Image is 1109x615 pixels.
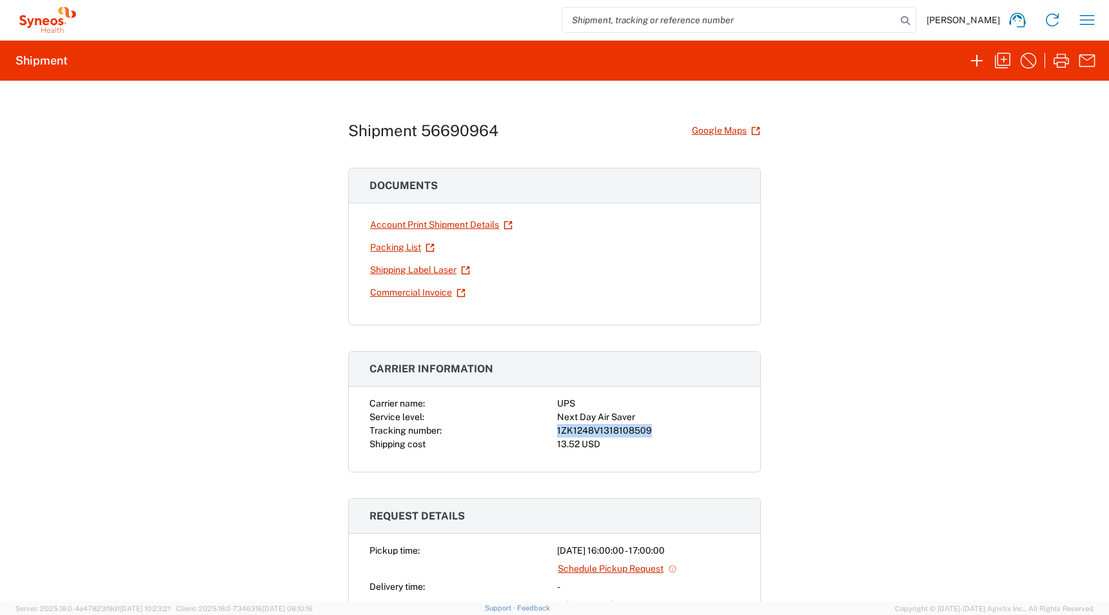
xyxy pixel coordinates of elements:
a: Schedule Pickup Request [557,558,678,580]
a: Packing List [369,236,435,259]
a: Commercial Invoice [369,281,466,304]
span: [DATE] 08:10:16 [262,605,313,612]
div: Next Day Air Saver [557,410,740,424]
h2: Shipment [15,53,68,68]
span: Shipping cost [369,439,426,449]
a: Support [485,604,517,612]
span: Server: 2025.18.0-4e47823f9d1 [15,605,170,612]
a: Feedback [517,604,550,612]
div: UPS [557,397,740,410]
span: Request details [369,510,465,522]
span: [PERSON_NAME] [927,14,1000,26]
span: Service level: [369,412,424,422]
span: Client: 2025.18.0-7346316 [176,605,313,612]
div: [DATE] 16:00:00 - 17:00:00 [557,544,740,558]
span: Delivery time: [369,581,425,592]
a: Shipping Label Laser [369,259,471,281]
span: Carrier information [369,363,493,375]
div: 13.52 USD [557,438,740,451]
div: 1ZK1248V1318108509 [557,424,740,438]
input: Shipment, tracking or reference number [562,8,896,32]
span: Tracking number: [369,425,442,436]
div: - [557,580,740,594]
a: Account Print Shipment Details [369,214,513,236]
h1: Shipment 56690964 [348,121,498,140]
span: Copyright © [DATE]-[DATE] Agistix Inc., All Rights Reserved [895,603,1094,614]
span: [DATE] 10:23:21 [120,605,170,612]
span: Documents [369,179,438,192]
a: Google Maps [691,119,761,142]
span: Carrier name: [369,398,425,408]
span: Pickup time: [369,545,420,556]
